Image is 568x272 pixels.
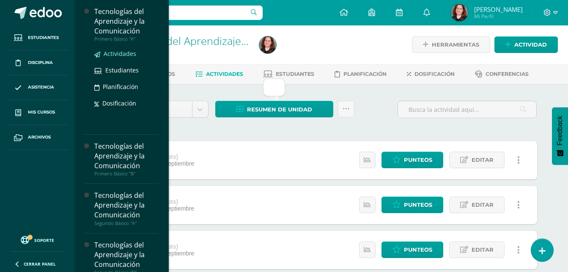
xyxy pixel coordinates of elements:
a: Estudiantes [7,25,68,50]
a: Punteos [381,152,443,168]
div: Primero Básico "B" [94,171,159,177]
span: Editar [472,152,494,168]
span: Feedback [556,116,564,145]
span: Estudiantes [276,71,314,77]
a: Asistencia [7,75,68,100]
a: Tecnologías del Aprendizaje y la Comunicación [107,33,332,48]
span: Editar [472,242,494,258]
span: Punteos [404,197,432,213]
span: Actividades [206,71,243,77]
button: Feedback - Mostrar encuesta [552,107,568,165]
div: Primero Básico 'A' [107,47,249,55]
a: Dosificación [94,98,159,108]
span: Editar [472,197,494,213]
span: Archivos [28,134,51,141]
a: Mis cursos [7,100,68,125]
input: Busca un usuario... [80,6,263,20]
span: 19 de Septiembre [148,205,195,212]
a: Planificación [335,67,387,81]
span: Planificación [343,71,387,77]
span: Punteos [404,242,432,258]
a: Tecnologías del Aprendizaje y la ComunicaciónPrimero Básico "B" [94,142,159,177]
a: Conferencias [475,67,529,81]
span: Dosificación [102,99,136,107]
span: Actividades [104,50,136,58]
span: Asistencia [28,84,54,91]
input: Busca la actividad aquí... [398,101,536,118]
div: Tecnologías del Aprendizaje y la Comunicación [94,142,159,171]
a: Actividades [94,49,159,58]
span: Estudiantes [28,34,59,41]
span: Soporte [34,237,54,243]
span: [PERSON_NAME] [474,5,523,14]
a: Punteos [381,241,443,258]
div: Tecnologías del Aprendizaje y la Comunicación [94,240,159,269]
span: 26 de Septiembre [148,160,195,167]
span: Conferencias [486,71,529,77]
span: 06 de Septiembre [148,250,195,257]
span: Cerrar panel [24,261,56,267]
a: Planificación [94,82,159,92]
span: Disciplina [28,59,53,66]
span: Herramientas [432,37,479,53]
a: Archivos [7,125,68,150]
span: Mis cursos [28,109,55,116]
img: fd0864b42e40efb0ca870be3ccd70d1f.png [259,36,276,53]
a: Estudiantes [263,67,314,81]
span: Resumen de unidad [247,102,312,117]
a: Punteos [381,197,443,213]
div: Tecnologías del Aprendizaje y la Comunicación [94,191,159,220]
span: Estudiantes [105,66,139,74]
span: Planificación [103,83,138,91]
a: Resumen de unidad [215,101,333,117]
a: Actividades [195,67,243,81]
a: Dosificación [407,67,455,81]
h1: Tecnologías del Aprendizaje y la Comunicación [107,35,249,47]
span: Punteos [404,152,432,168]
a: Estudiantes [94,65,159,75]
span: Dosificación [414,71,455,77]
span: Actividad [514,37,547,53]
a: Disciplina [7,50,68,75]
img: fd0864b42e40efb0ca870be3ccd70d1f.png [451,4,468,21]
div: Primero Básico "A" [94,36,159,42]
div: Segundo Básico "A" [94,220,159,226]
a: Tecnologías del Aprendizaje y la ComunicaciónPrimero Básico "A" [94,7,159,42]
div: Tecnologías del Aprendizaje y la Comunicación [94,7,159,36]
a: Soporte [10,234,64,245]
span: Mi Perfil [474,13,523,20]
a: Herramientas [412,36,490,53]
a: Actividad [494,36,558,53]
a: Tecnologías del Aprendizaje y la ComunicaciónSegundo Básico "A" [94,191,159,226]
